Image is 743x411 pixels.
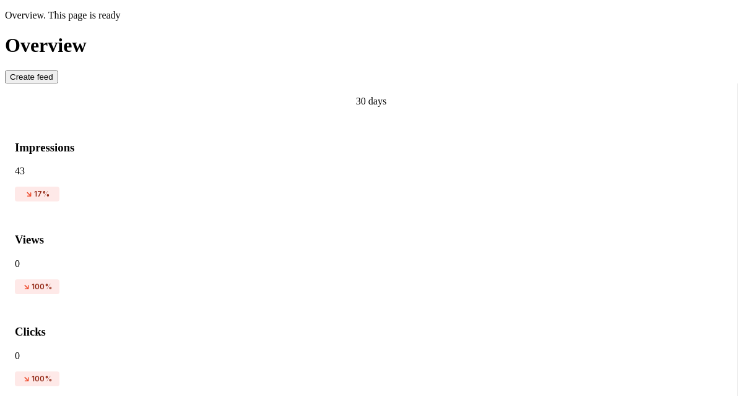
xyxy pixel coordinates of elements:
span: Create feed [10,72,53,82]
p: 0 [15,350,59,362]
p: 0 [15,258,59,269]
h3: Views [15,233,59,247]
span: 100% [32,374,52,384]
button: Create feed [5,70,58,83]
span: 100% [32,282,52,292]
p: 43 [15,166,74,177]
h3: Impressions [15,141,74,155]
h3: Clicks [15,325,59,339]
span: Overview [5,34,87,56]
p: Overview. This page is ready [5,10,738,21]
span: 17% [34,189,50,199]
p: 30 days [356,96,386,107]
